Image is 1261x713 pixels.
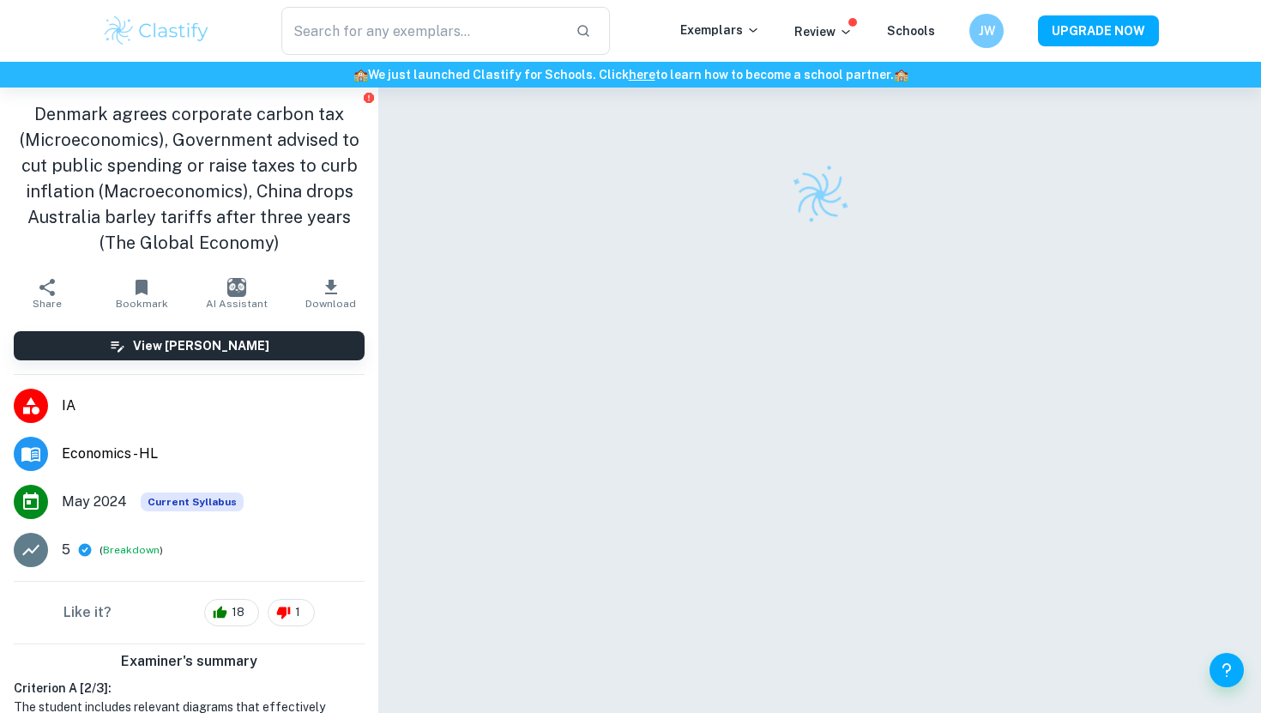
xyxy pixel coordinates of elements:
p: Review [794,22,853,41]
span: 🏫 [353,68,368,82]
span: 18 [222,604,254,621]
h6: Like it? [63,602,112,623]
a: Schools [887,24,935,38]
span: ( ) [100,542,163,559]
span: Bookmark [116,298,168,310]
span: Download [305,298,356,310]
button: View [PERSON_NAME] [14,331,365,360]
p: Exemplars [680,21,760,39]
h6: JW [977,21,997,40]
span: May 2024 [62,492,127,512]
img: Clastify logo [781,155,860,234]
h6: View [PERSON_NAME] [133,336,269,355]
div: 18 [204,599,259,626]
button: Download [284,269,378,317]
span: 1 [286,604,310,621]
h6: Examiner's summary [7,651,371,672]
a: here [629,68,655,82]
button: Help and Feedback [1210,653,1244,687]
p: 5 [62,540,70,560]
button: JW [969,14,1004,48]
span: Economics - HL [62,444,365,464]
span: IA [62,396,365,416]
span: AI Assistant [206,298,268,310]
span: Current Syllabus [141,492,244,511]
h1: Denmark agrees corporate carbon tax (Microeconomics), Government advised to cut public spending o... [14,101,365,256]
div: This exemplar is based on the current syllabus. Feel free to refer to it for inspiration/ideas wh... [141,492,244,511]
span: Share [33,298,62,310]
button: Breakdown [103,542,160,558]
img: AI Assistant [227,278,246,297]
button: UPGRADE NOW [1038,15,1159,46]
span: 🏫 [894,68,908,82]
button: Report issue [362,91,375,104]
input: Search for any exemplars... [281,7,562,55]
button: Bookmark [94,269,189,317]
button: AI Assistant [190,269,284,317]
h6: We just launched Clastify for Schools. Click to learn how to become a school partner. [3,65,1258,84]
img: Clastify logo [102,14,211,48]
h6: Criterion A [ 2 / 3 ]: [14,679,365,698]
div: 1 [268,599,315,626]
